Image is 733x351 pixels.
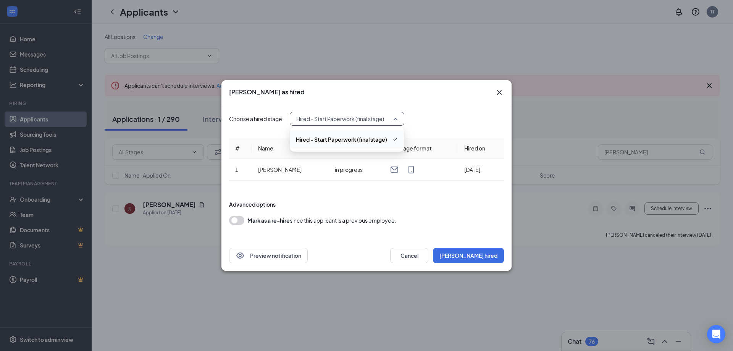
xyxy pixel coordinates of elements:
[296,113,384,125] span: Hired - Start Paperwork (final stage)
[229,115,284,123] span: Choose a hired stage:
[495,88,504,97] svg: Cross
[384,138,458,159] th: Message format
[247,216,396,225] div: since this applicant is a previous employee.
[458,138,504,159] th: Hired on
[329,159,384,181] td: in progress
[229,88,305,96] h3: [PERSON_NAME] as hired
[229,248,308,263] button: EyePreview notification
[235,166,238,173] span: 1
[236,251,245,260] svg: Eye
[247,217,290,224] b: Mark as a re-hire
[252,138,329,159] th: Name
[390,165,399,174] svg: Email
[296,135,387,144] span: Hired - Start Paperwork (final stage)
[707,325,725,343] div: Open Intercom Messenger
[458,159,504,181] td: [DATE]
[252,159,329,181] td: [PERSON_NAME]
[407,165,416,174] svg: MobileSms
[433,248,504,263] button: [PERSON_NAME] hired
[390,248,428,263] button: Cancel
[392,135,398,144] svg: Checkmark
[229,201,504,208] div: Advanced options
[495,88,504,97] button: Close
[229,138,252,159] th: #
